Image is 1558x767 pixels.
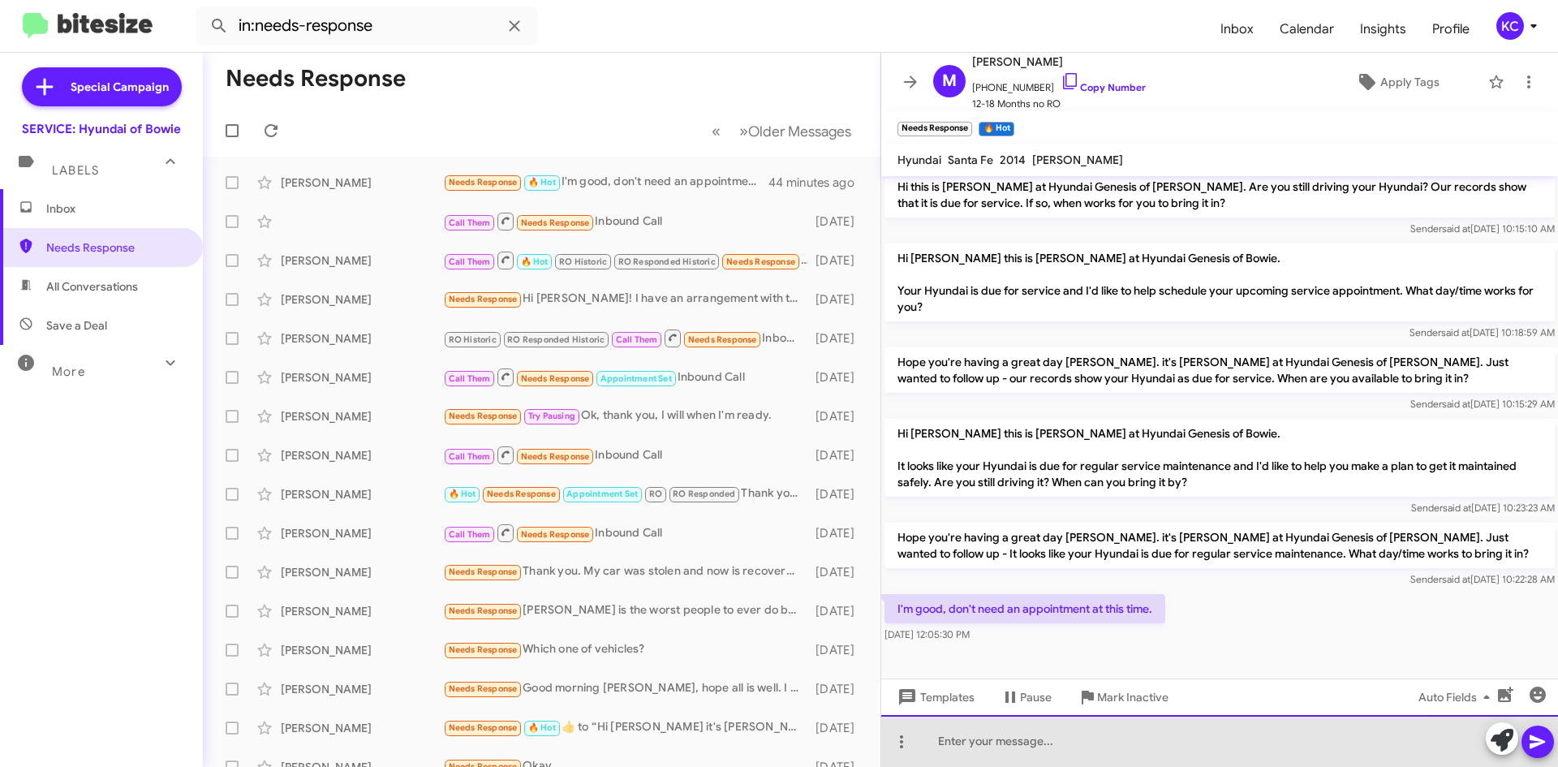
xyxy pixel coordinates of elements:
a: Insights [1347,6,1419,53]
div: Inbound Call [443,211,807,231]
button: Next [730,114,861,148]
div: [DATE] [807,291,867,308]
div: [PERSON_NAME] [281,720,443,736]
span: Appointment Set [600,373,672,384]
span: 🔥 Hot [449,489,476,499]
div: [PERSON_NAME] [281,408,443,424]
span: 12-18 Months no RO [972,96,1146,112]
div: [DATE] [807,369,867,386]
span: Save a Deal [46,317,107,334]
p: Hi this is [PERSON_NAME] at Hyundai Genesis of [PERSON_NAME]. Are you still driving your Hyundai?... [884,172,1555,218]
span: Needs Response [449,567,518,577]
div: [DATE] [807,213,867,230]
div: Inbound Call [443,328,807,348]
span: Needs Response [449,722,518,733]
span: said at [1441,326,1470,338]
span: [PERSON_NAME] [972,52,1146,71]
div: [PERSON_NAME] [281,564,443,580]
div: Inbound Call [443,523,807,543]
div: Inbound Call [443,445,807,465]
span: 🔥 Hot [528,177,556,187]
div: I'm good, don't need an appointment at this time. [443,173,770,192]
span: Needs Response [46,239,184,256]
div: [DATE] [807,330,867,347]
span: Sender [DATE] 10:23:23 AM [1411,502,1555,514]
span: [PERSON_NAME] [1032,153,1123,167]
span: Labels [52,163,99,178]
span: Call Them [449,373,491,384]
p: Hope you're having a great day [PERSON_NAME]. it's [PERSON_NAME] at Hyundai Genesis of [PERSON_NA... [884,347,1555,393]
span: Needs Response [521,373,590,384]
a: Special Campaign [22,67,182,106]
small: Needs Response [897,122,972,136]
div: ​👍​ to “ Hi [PERSON_NAME] it's [PERSON_NAME], Customer Service Specialist at Hyundai Genesis of B... [443,718,807,737]
div: Inbound Call [443,367,807,387]
div: KC [1496,12,1524,40]
div: Hi [PERSON_NAME]! I have an arrangement with the GM where you guys pick up/drop off my car. Would... [443,290,807,308]
span: RO Responded Historic [507,334,605,345]
p: I'm good, don't need an appointment at this time. [884,594,1165,623]
button: Previous [702,114,730,148]
a: Calendar [1267,6,1347,53]
span: RO Responded Historic [618,256,716,267]
span: Needs Response [449,411,518,421]
span: » [739,121,748,141]
div: Which one of vehicles? [443,640,807,659]
button: Mark Inactive [1065,683,1181,712]
div: [PERSON_NAME] [281,681,443,697]
div: [DATE] [807,681,867,697]
span: said at [1442,573,1470,585]
a: Profile [1419,6,1483,53]
span: Call Them [616,334,658,345]
p: Hi [PERSON_NAME] this is [PERSON_NAME] at Hyundai Genesis of Bowie. Your Hyundai is due for servi... [884,243,1555,321]
div: [PERSON_NAME] [281,486,443,502]
a: Inbox [1207,6,1267,53]
div: Thank you 🙏🏽 [443,485,807,503]
span: Call Them [449,218,491,228]
span: RO Responded [673,489,735,499]
div: [DATE] [807,486,867,502]
span: Templates [894,683,975,712]
div: 44 minutes ago [770,175,867,191]
span: « [712,121,721,141]
span: Needs Response [521,218,590,228]
div: [PERSON_NAME] is the worst people to ever do business with [443,601,807,620]
span: Needs Response [449,605,518,616]
input: Search [196,6,537,45]
div: [DATE] [807,447,867,463]
div: [PERSON_NAME] [281,603,443,619]
span: 🔥 Hot [528,722,556,733]
div: [DATE] [807,525,867,541]
div: [PERSON_NAME] [281,330,443,347]
span: Sender [DATE] 10:22:28 AM [1410,573,1555,585]
span: Call Them [449,451,491,462]
span: More [52,364,85,379]
span: 2014 [1000,153,1026,167]
span: All Conversations [46,278,138,295]
span: Inbox [46,200,184,217]
div: [DATE] [807,408,867,424]
div: Ok, thank you, I will when I'm ready. [443,407,807,425]
span: said at [1442,222,1470,235]
div: [DATE] [807,603,867,619]
span: Appointment Set [566,489,638,499]
button: KC [1483,12,1540,40]
div: [PERSON_NAME] [281,525,443,541]
p: Hi [PERSON_NAME] this is [PERSON_NAME] at Hyundai Genesis of Bowie. It looks like your Hyundai is... [884,419,1555,497]
div: Inbound Call [443,250,807,270]
span: Needs Response [521,451,590,462]
span: Mark Inactive [1097,683,1168,712]
div: [PERSON_NAME] [281,447,443,463]
span: RO [649,489,662,499]
div: SERVICE: Hyundai of Bowie [22,121,181,137]
div: [PERSON_NAME] [281,291,443,308]
span: Sender [DATE] 10:15:10 AM [1410,222,1555,235]
span: M [942,68,957,94]
span: Pause [1020,683,1052,712]
span: [DATE] 12:05:30 PM [884,628,970,640]
div: [DATE] [807,642,867,658]
span: RO Historic [559,256,607,267]
span: Needs Response [726,256,795,267]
